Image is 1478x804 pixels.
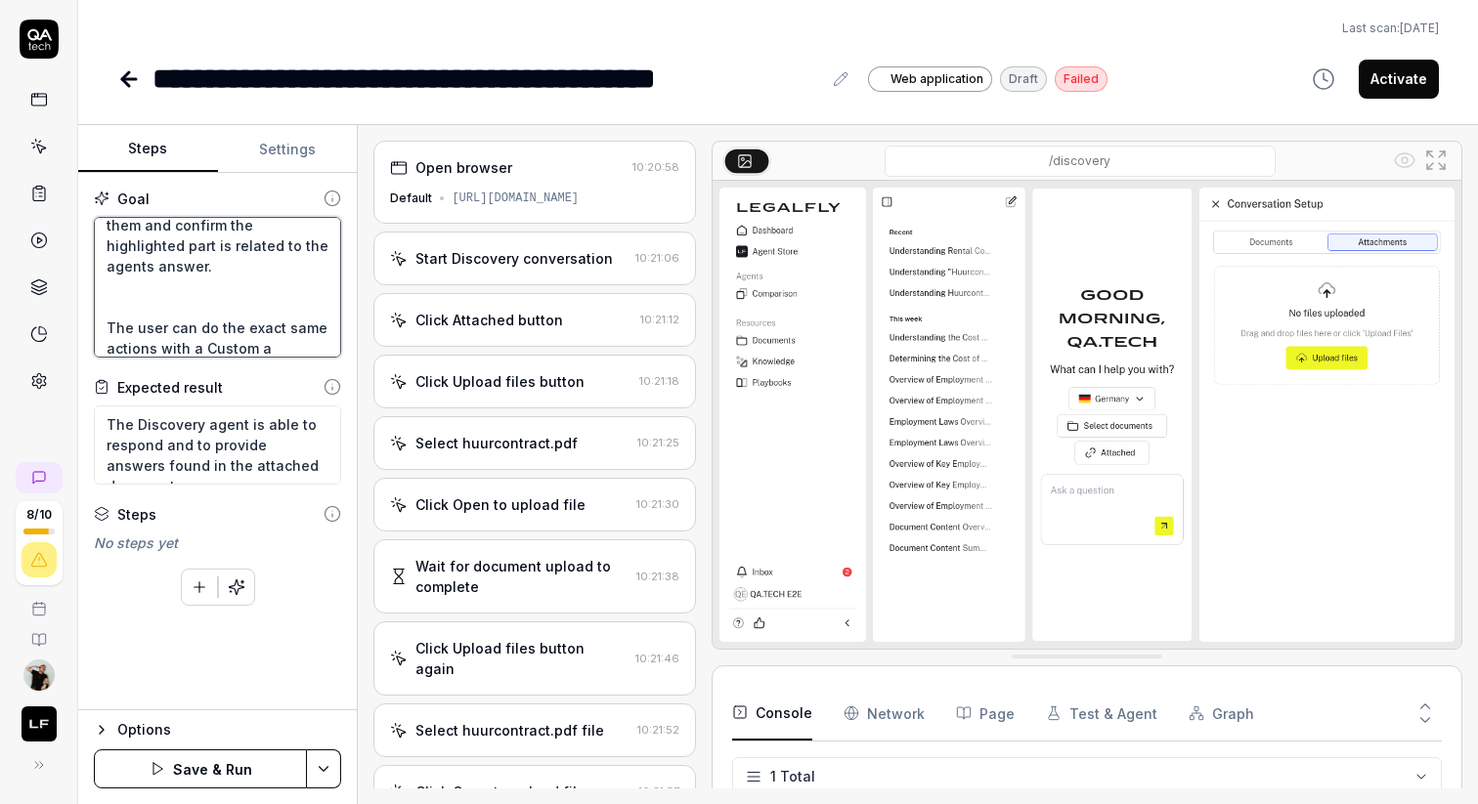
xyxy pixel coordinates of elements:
[638,784,679,798] time: 10:21:57
[636,570,679,583] time: 10:21:38
[732,686,812,741] button: Console
[1342,20,1439,37] button: Last scan:[DATE]
[415,556,628,597] div: Wait for document upload to complete
[94,718,341,741] button: Options
[415,371,585,392] div: Click Upload files button
[891,70,983,88] span: Web application
[636,497,679,511] time: 10:21:30
[1189,686,1254,741] button: Graph
[452,190,579,207] div: [URL][DOMAIN_NAME]
[640,313,679,326] time: 10:21:12
[637,436,679,449] time: 10:21:25
[415,494,586,515] div: Click Open to upload file
[117,377,223,398] div: Expected result
[1420,145,1452,176] button: Open in full screen
[78,126,218,173] button: Steps
[637,723,679,737] time: 10:21:52
[117,189,150,209] div: Goal
[868,65,992,92] a: Web application
[117,504,156,525] div: Steps
[94,749,307,788] button: Save & Run
[415,638,627,679] div: Click Upload files button again
[16,462,63,493] a: New conversation
[23,659,55,691] img: 4cfcff40-75ee-4a48-a2b0-1984f07fefe6.jpeg
[8,616,69,648] a: Documentation
[1055,66,1108,92] div: Failed
[635,251,679,265] time: 10:21:06
[415,157,512,178] div: Open browser
[94,532,341,553] div: No steps yet
[415,782,586,802] div: Click Open to upload file
[1300,60,1347,99] button: View version history
[956,686,1015,741] button: Page
[1000,66,1047,92] div: Draft
[415,433,578,453] div: Select huurcontract.pdf
[8,691,69,745] button: LEGALFLY Logo
[8,585,69,616] a: Book a call with us
[415,248,613,269] div: Start Discovery conversation
[1046,686,1157,741] button: Test & Agent
[22,706,57,741] img: LEGALFLY Logo
[218,126,358,173] button: Settings
[1359,60,1439,99] button: Activate
[635,652,679,665] time: 10:21:46
[1389,145,1420,176] button: Show all interative elements
[390,190,432,207] div: Default
[1400,21,1439,35] time: [DATE]
[1342,20,1439,37] span: Last scan:
[632,160,679,174] time: 10:20:58
[415,720,604,741] div: Select huurcontract.pdf file
[117,718,341,741] div: Options
[639,374,679,388] time: 10:21:18
[713,181,1461,649] img: Screenshot
[26,509,52,521] span: 8 / 10
[844,686,925,741] button: Network
[415,310,563,330] div: Click Attached button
